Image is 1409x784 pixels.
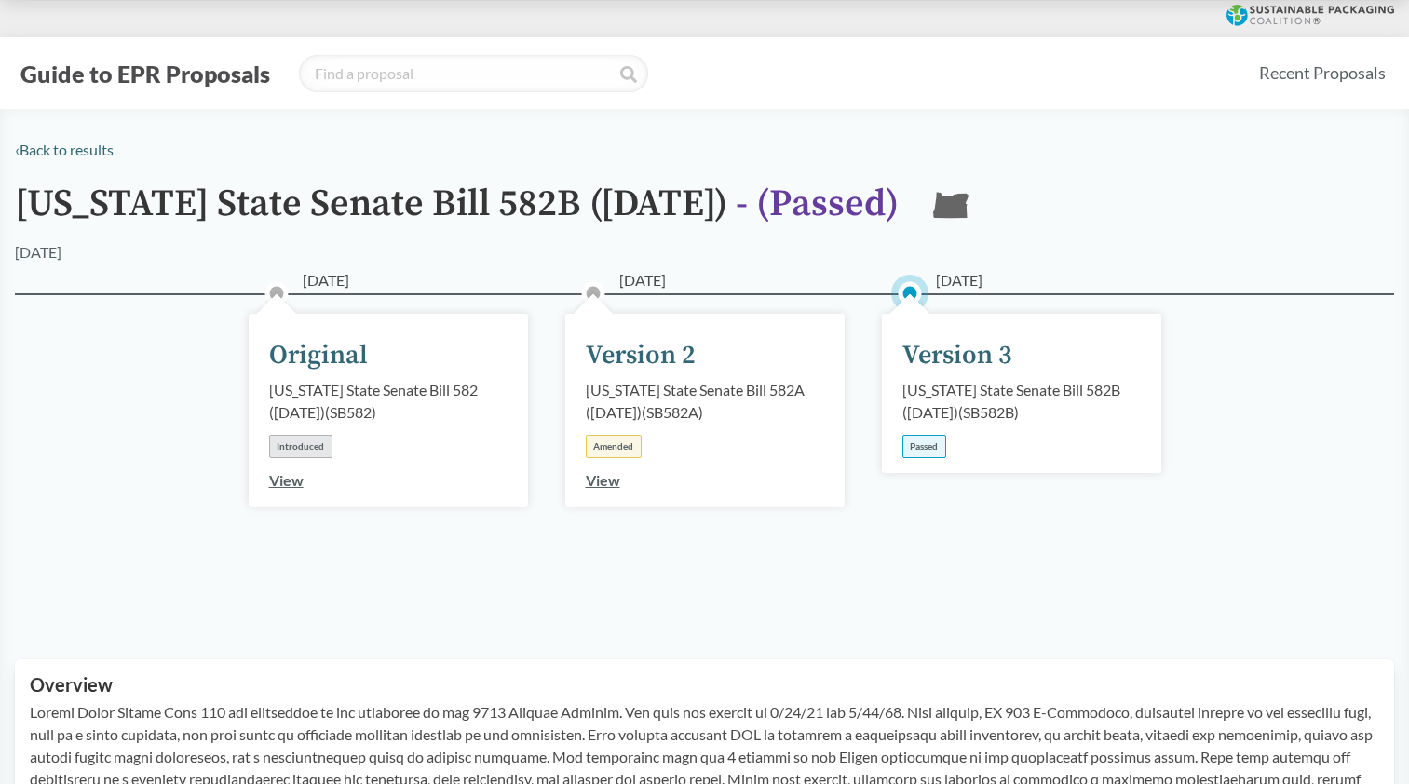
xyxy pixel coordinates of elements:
[902,435,946,458] div: Passed
[586,435,642,458] div: Amended
[15,141,114,158] a: ‹Back to results
[1251,52,1394,94] a: Recent Proposals
[902,336,1012,375] div: Version 3
[299,55,648,92] input: Find a proposal
[586,471,620,489] a: View
[736,181,899,227] span: - ( Passed )
[619,269,666,291] span: [DATE]
[269,336,368,375] div: Original
[936,269,982,291] span: [DATE]
[586,336,696,375] div: Version 2
[269,435,332,458] div: Introduced
[30,674,1379,696] h2: Overview
[902,379,1141,424] div: [US_STATE] State Senate Bill 582B ([DATE]) ( SB582B )
[586,379,824,424] div: [US_STATE] State Senate Bill 582A ([DATE]) ( SB582A )
[269,471,304,489] a: View
[15,59,276,88] button: Guide to EPR Proposals
[15,241,61,264] div: [DATE]
[269,379,508,424] div: [US_STATE] State Senate Bill 582 ([DATE]) ( SB582 )
[303,269,349,291] span: [DATE]
[15,183,899,241] h1: [US_STATE] State Senate Bill 582B ([DATE])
